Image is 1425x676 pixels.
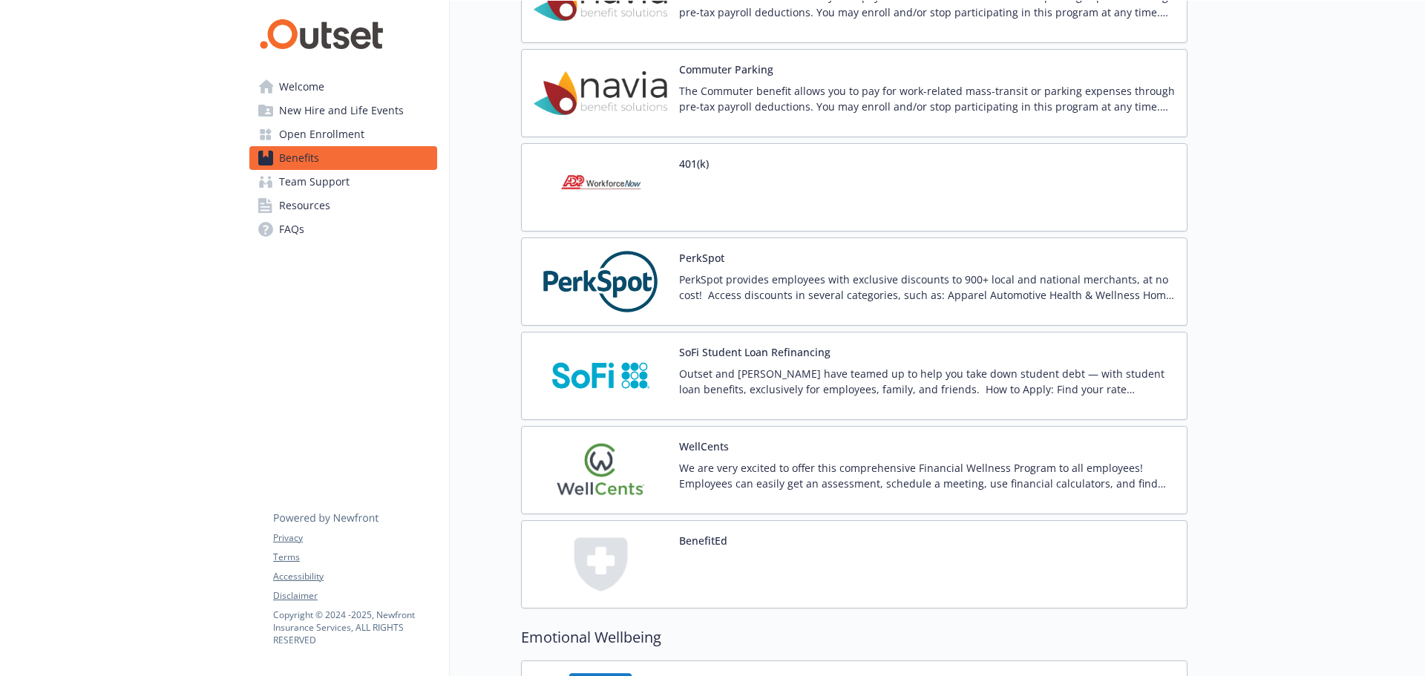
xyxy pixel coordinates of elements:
a: New Hire and Life Events [249,99,437,122]
p: We are very excited to offer this comprehensive Financial Wellness Program to all employees! Empl... [679,460,1175,491]
a: Terms [273,551,436,564]
button: SoFi Student Loan Refinancing [679,344,831,360]
a: Privacy [273,531,436,545]
a: Accessibility [273,570,436,583]
button: 401(k) [679,156,709,171]
p: PerkSpot provides employees with exclusive discounts to 900+ local and national merchants, at no ... [679,272,1175,303]
button: BenefitEd [679,533,727,548]
a: Benefits [249,146,437,170]
p: Copyright © 2024 - 2025 , Newfront Insurance Services, ALL RIGHTS RESERVED [273,608,436,646]
img: ADP Workforce Now carrier logo [534,156,667,219]
button: PerkSpot [679,250,724,266]
a: Open Enrollment [249,122,437,146]
img: WellCents carrier logo [534,439,667,502]
span: Resources [279,194,330,217]
img: SoFi carrier logo [534,344,667,407]
p: The Commuter benefit allows you to pay for work-related mass-transit or parking expenses through ... [679,83,1175,114]
span: Benefits [279,146,319,170]
h2: Emotional Wellbeing [521,626,1187,649]
span: Team Support [279,170,350,194]
a: FAQs [249,217,437,241]
span: Welcome [279,75,324,99]
button: Commuter Parking [679,62,773,77]
a: Team Support [249,170,437,194]
span: New Hire and Life Events [279,99,404,122]
a: Resources [249,194,437,217]
span: Open Enrollment [279,122,364,146]
img: BenefitEd LLC carrier logo [534,533,667,596]
p: Outset and [PERSON_NAME] have teamed up to help you take down student debt — with student loan be... [679,366,1175,397]
span: FAQs [279,217,304,241]
a: Disclaimer [273,589,436,603]
img: PerkSpot carrier logo [534,250,667,313]
img: Navia Benefit Solutions carrier logo [534,62,667,125]
button: WellCents [679,439,729,454]
a: Welcome [249,75,437,99]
